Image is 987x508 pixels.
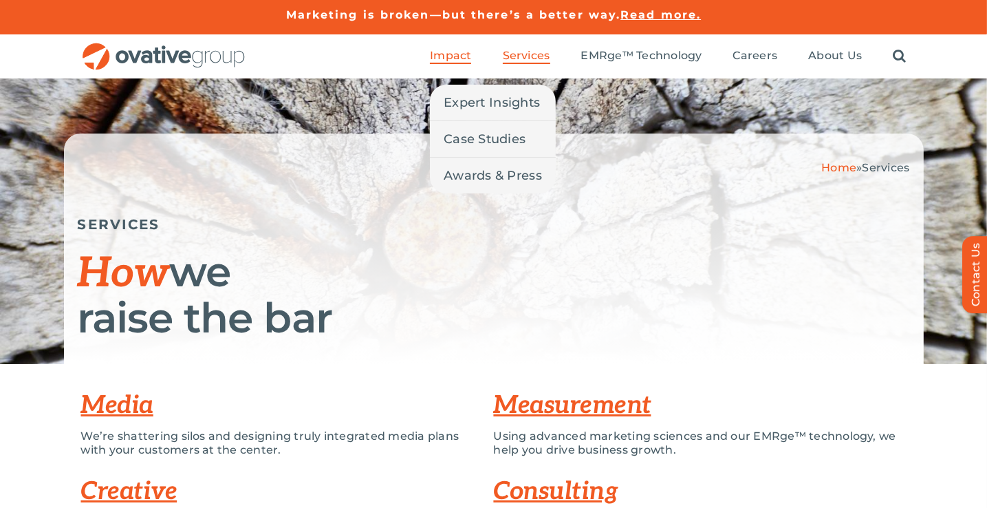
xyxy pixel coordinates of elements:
a: OG_Full_horizontal_RGB [81,41,246,54]
a: Consulting [494,476,618,507]
p: We’re shattering silos and designing truly integrated media plans with your customers at the center. [81,430,473,457]
a: Services [503,49,550,64]
a: Case Studies [430,121,556,157]
span: About Us [808,49,862,63]
a: EMRge™ Technology [581,49,702,64]
a: Expert Insights [430,85,556,120]
nav: Menu [430,34,906,78]
span: EMRge™ Technology [581,49,702,63]
span: Awards & Press [444,166,542,185]
a: Measurement [494,390,651,421]
a: Read more. [620,8,701,21]
a: Creative [81,476,177,507]
span: How [78,249,169,299]
h5: SERVICES [78,216,910,233]
h1: we raise the bar [78,250,910,340]
a: Careers [733,49,778,64]
span: Case Studies [444,129,525,149]
span: Services [503,49,550,63]
span: Services [863,161,910,174]
a: Home [821,161,856,174]
a: Search [893,49,906,64]
a: Media [81,390,153,421]
a: Awards & Press [430,158,556,193]
span: Expert Insights [444,93,540,112]
a: About Us [808,49,862,64]
span: » [821,161,909,174]
a: Marketing is broken—but there’s a better way. [286,8,621,21]
a: Impact [430,49,471,64]
span: Impact [430,49,471,63]
span: Careers [733,49,778,63]
p: Using advanced marketing sciences and our EMRge™ technology, we help you drive business growth. [494,430,907,457]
